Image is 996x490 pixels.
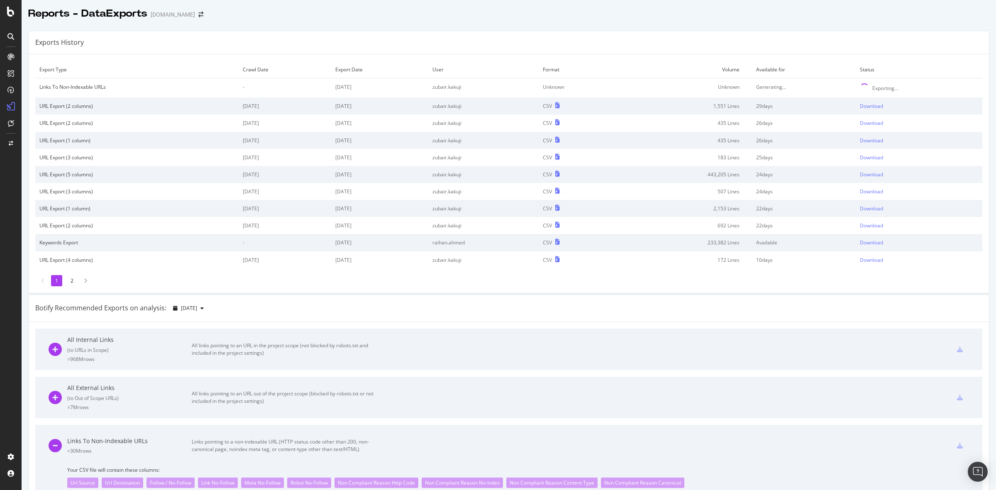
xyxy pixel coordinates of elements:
[239,234,331,251] td: -
[67,336,192,344] div: All Internal Links
[331,78,428,98] td: [DATE]
[102,478,143,488] div: Url Destination
[428,183,539,200] td: zubair.kakuji
[620,183,752,200] td: 507 Lines
[239,251,331,268] td: [DATE]
[67,346,192,353] div: ( to URLs in Scope )
[239,166,331,183] td: [DATE]
[67,437,192,445] div: Links To Non-Indexable URLs
[860,102,978,110] a: Download
[860,154,883,161] div: Download
[331,149,428,166] td: [DATE]
[543,154,552,161] div: CSV
[67,447,192,454] div: = 30M rows
[860,205,978,212] a: Download
[239,183,331,200] td: [DATE]
[601,478,684,488] div: Non Compliant Reason Canonical
[620,149,752,166] td: 183 Lines
[860,171,978,178] a: Download
[543,188,552,195] div: CSV
[35,303,166,313] div: Botify Recommended Exports on analysis:
[67,478,98,488] div: Url Source
[287,478,331,488] div: Robot No-Follow
[334,478,418,488] div: Non Compliant Reason Http Code
[752,200,856,217] td: 22 days
[957,395,963,400] div: csv-export
[752,115,856,132] td: 26 days
[543,119,552,127] div: CSV
[239,115,331,132] td: [DATE]
[170,302,207,315] button: [DATE]
[198,12,203,17] div: arrow-right-arrow-left
[239,149,331,166] td: [DATE]
[539,78,620,98] td: Unknown
[752,132,856,149] td: 26 days
[957,346,963,352] div: csv-export
[39,83,234,90] div: Links To Non-Indexable URLs
[860,256,883,263] div: Download
[543,171,552,178] div: CSV
[860,137,978,144] a: Download
[181,305,197,312] span: 2025 Sep. 12th
[239,78,331,98] td: -
[752,149,856,166] td: 25 days
[620,200,752,217] td: 2,153 Lines
[198,478,238,488] div: Link No-Follow
[428,115,539,132] td: zubair.kakuji
[192,438,378,453] div: Links pointing to a non-indexable URL (HTTP status code other than 200, non-canonical page, noind...
[752,98,856,115] td: 29 days
[428,217,539,234] td: zubair.kakuji
[620,217,752,234] td: 692 Lines
[331,61,428,78] td: Export Date
[239,98,331,115] td: [DATE]
[860,188,978,195] a: Download
[620,132,752,149] td: 435 Lines
[860,119,883,127] div: Download
[39,222,234,229] div: URL Export (2 columns)
[860,222,978,229] a: Download
[620,115,752,132] td: 435 Lines
[331,183,428,200] td: [DATE]
[331,115,428,132] td: [DATE]
[428,234,539,251] td: raihan.ahmed
[67,384,192,392] div: All External Links
[620,251,752,268] td: 172 Lines
[151,10,195,19] div: [DOMAIN_NAME]
[239,61,331,78] td: Crawl Date
[752,183,856,200] td: 24 days
[543,222,552,229] div: CSV
[860,102,883,110] div: Download
[856,61,982,78] td: Status
[428,98,539,115] td: zubair.kakuji
[428,166,539,183] td: zubair.kakuji
[543,205,552,212] div: CSV
[620,61,752,78] td: Volume
[239,217,331,234] td: [DATE]
[543,102,552,110] div: CSV
[39,119,234,127] div: URL Export (2 columns)
[860,256,978,263] a: Download
[331,132,428,149] td: [DATE]
[543,256,552,263] div: CSV
[239,200,331,217] td: [DATE]
[331,234,428,251] td: [DATE]
[860,154,978,161] a: Download
[957,443,963,449] div: csv-export
[543,239,552,246] div: CSV
[752,166,856,183] td: 24 days
[39,137,234,144] div: URL Export (1 column)
[860,171,883,178] div: Download
[620,234,752,251] td: 233,382 Lines
[860,239,883,246] div: Download
[28,7,147,21] div: Reports - DataExports
[620,78,752,98] td: Unknown
[620,166,752,183] td: 443,205 Lines
[620,98,752,115] td: 1,551 Lines
[331,200,428,217] td: [DATE]
[968,462,988,482] div: Open Intercom Messenger
[67,395,192,402] div: ( to Out of Scope URLs )
[192,390,378,405] div: All links pointing to an URL out of the project scope (blocked by robots.txt or not included in t...
[67,466,969,473] span: Your CSV file will contain these columns:
[67,356,192,363] div: = 968M rows
[331,217,428,234] td: [DATE]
